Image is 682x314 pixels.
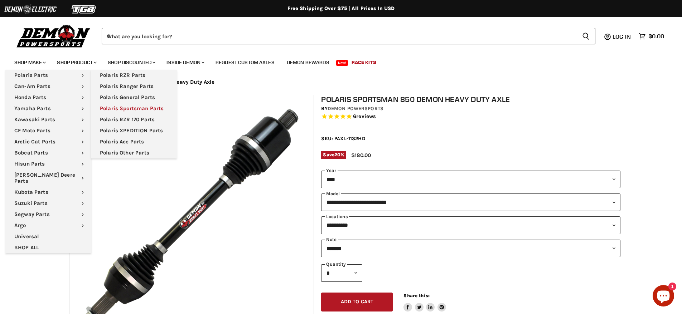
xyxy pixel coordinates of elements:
[5,231,91,242] a: Universal
[321,193,620,211] select: modal-name
[403,293,429,298] span: Share this:
[635,31,668,41] a: $0.00
[5,220,91,231] a: Argo
[5,187,91,198] a: Kubota Parts
[576,28,595,44] button: Search
[356,113,376,119] span: reviews
[102,28,576,44] input: When autocomplete results are available use up and down arrows to review and enter to select
[57,3,111,16] img: TGB Logo 2
[5,209,91,220] a: Segway Parts
[321,105,620,113] div: by
[102,28,595,44] form: Product
[210,55,280,70] a: Request Custom Axles
[55,5,628,12] div: Free Shipping Over $75 | All Prices In USD
[5,147,91,158] a: Bobcat Parts
[403,293,446,311] aside: Share this:
[102,55,160,70] a: Shop Discounted
[321,171,620,188] select: year
[334,152,340,157] span: 20
[609,33,635,40] a: Log in
[91,125,177,136] a: Polaris XPEDITION Parts
[5,242,91,253] a: SHOP ALL
[5,125,91,136] a: CF Moto Parts
[336,60,348,66] span: New!
[5,70,91,253] ul: Main menu
[321,95,620,104] h1: Polaris Sportsman 850 Demon Heavy Duty Axle
[321,240,620,257] select: keys
[5,170,91,187] a: [PERSON_NAME] Deere Parts
[9,52,662,70] ul: Main menu
[281,55,335,70] a: Demon Rewards
[321,293,393,311] button: Add to cart
[5,70,91,81] a: Polaris Parts
[5,198,91,209] a: Suzuki Parts
[91,70,177,81] a: Polaris RZR Parts
[4,3,57,16] img: Demon Electric Logo 2
[52,55,101,70] a: Shop Product
[5,103,91,114] a: Yamaha Parts
[648,33,664,40] span: $0.00
[91,81,177,92] a: Polaris Ranger Parts
[328,106,383,112] a: Demon Powersports
[5,81,91,92] a: Can-Am Parts
[613,33,631,40] span: Log in
[351,152,371,158] span: $180.00
[91,136,177,147] a: Polaris Ace Parts
[321,264,362,282] select: Quantity
[91,70,177,158] ul: Main menu
[5,136,91,147] a: Arctic Cat Parts
[9,55,50,70] a: Shop Make
[346,55,382,70] a: Race Kits
[321,135,620,142] div: SKU: PAXL-1132HD
[14,23,93,49] img: Demon Powersports
[321,151,346,159] span: Save %
[353,113,376,119] span: 6 reviews
[5,158,91,170] a: Hisun Parts
[161,55,209,70] a: Inside Demon
[650,285,676,308] inbox-online-store-chat: Shopify online store chat
[55,79,628,85] nav: Breadcrumbs
[5,92,91,103] a: Honda Parts
[91,114,177,125] a: Polaris RZR 170 Parts
[321,216,620,234] select: keys
[5,114,91,125] a: Kawasaki Parts
[321,113,620,121] span: Rated 5.0 out of 5 stars 6 reviews
[91,147,177,158] a: Polaris Other Parts
[91,92,177,103] a: Polaris General Parts
[91,103,177,114] a: Polaris Sportsman Parts
[341,299,374,305] span: Add to cart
